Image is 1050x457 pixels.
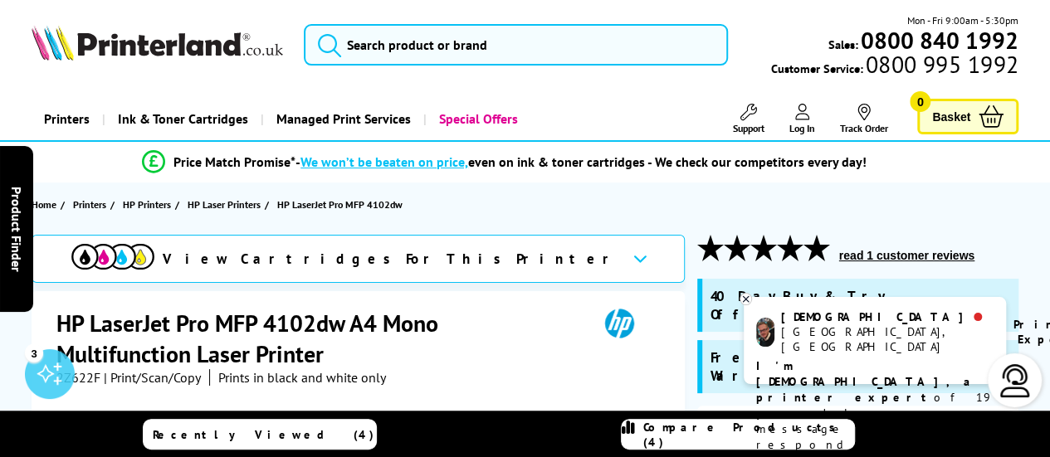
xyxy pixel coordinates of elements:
button: promo-description [958,295,1010,314]
a: Special Offers [423,98,530,140]
span: Log In [789,122,815,134]
a: Printers [73,196,110,213]
span: We won’t be beaten on price, [300,153,468,170]
span: HP Laser Printers [188,196,261,213]
span: Product Finder [8,186,25,271]
img: HP [581,308,657,338]
span: 2Z622F [56,369,100,386]
span: Ink & Toner Cartridges [118,98,248,140]
img: user-headset-light.svg [999,364,1032,397]
span: Free 3 Year Warranty [711,348,950,385]
span: Price Match Promise* [173,153,295,170]
span: 0800 995 1992 [863,56,1018,72]
li: modal_Promise [8,148,1000,177]
a: Basket 0 [917,99,1018,134]
a: Managed Print Services [261,98,423,140]
input: Search product or brand [304,24,728,66]
a: Log In [789,104,815,134]
b: I'm [DEMOGRAPHIC_DATA], a printer expert [756,358,975,405]
span: 40 Day Buy & Try Offer [711,287,950,323]
a: Ink & Toner Cartridges [102,98,261,140]
img: chris-livechat.png [756,318,774,347]
img: Printerland Logo [32,25,283,61]
img: cmyk-icon.svg [71,244,154,270]
span: Sales: [828,36,858,52]
span: Basket [932,105,970,128]
a: Printerland Logo [32,25,283,64]
button: read 1 customer reviews [834,248,979,263]
a: Home [32,196,61,213]
span: Recently Viewed (4) [153,427,374,442]
p: of 19 years! Leave me a message and I'll respond ASAP [756,358,994,453]
a: HP Laser Printers [188,196,265,213]
i: Prints in black and white only [218,369,386,386]
h1: HP LaserJet Pro MFP 4102dw A4 Mono Multifunction Laser Printer [56,308,581,369]
div: 3 [25,343,43,362]
a: Printers [32,98,102,140]
span: Compare Products (4) [643,420,854,450]
a: 0800 840 1992 [858,32,1018,48]
a: Support [733,104,764,134]
a: Track Order [840,104,888,134]
div: - even on ink & toner cartridges - We check our competitors every day! [295,153,867,170]
span: Support [733,122,764,134]
span: View Cartridges For This Printer [163,250,619,268]
span: Printers [73,196,106,213]
b: 0800 840 1992 [861,25,1018,56]
a: Recently Viewed (4) [143,419,377,450]
span: HP Printers [123,196,171,213]
a: Compare Products (4) [621,419,855,450]
span: HP LaserJet Pro MFP 4102dw [277,198,403,211]
a: HP Printers [123,196,175,213]
span: Home [32,196,56,213]
span: 0 [910,91,930,112]
span: Mon - Fri 9:00am - 5:30pm [907,12,1018,28]
span: | Print/Scan/Copy [104,369,201,386]
div: [DEMOGRAPHIC_DATA] [781,309,993,324]
span: Customer Service: [771,56,1018,76]
div: [GEOGRAPHIC_DATA], [GEOGRAPHIC_DATA] [781,324,993,354]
